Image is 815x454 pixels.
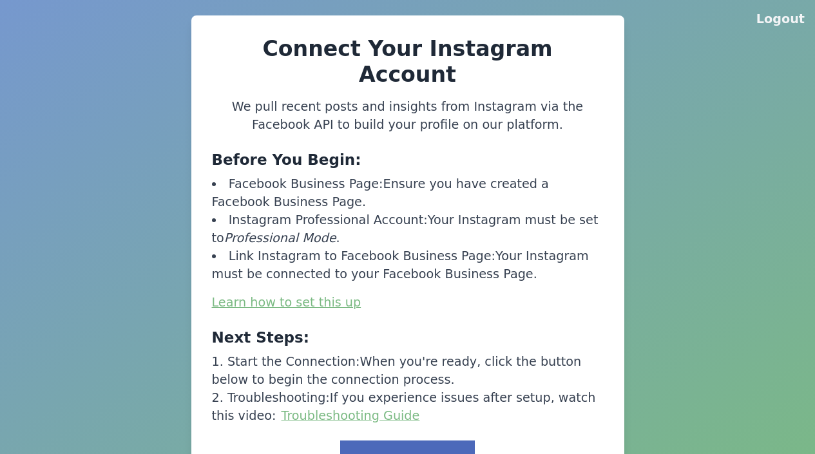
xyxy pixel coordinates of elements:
button: Logout [756,10,805,28]
span: Facebook Business Page: [229,176,383,191]
span: Troubleshooting: [227,390,330,405]
li: When you're ready, click the button below to begin the connection process. [212,353,604,389]
a: Learn how to set this up [212,295,361,310]
h2: Connect Your Instagram Account [212,36,604,88]
li: If you experience issues after setup, watch this video: [212,389,604,425]
span: Instagram Professional Account: [229,213,428,227]
span: Link Instagram to Facebook Business Page: [229,249,495,263]
h3: Next Steps: [212,327,604,348]
a: Troubleshooting Guide [282,408,420,423]
li: Ensure you have created a Facebook Business Page. [212,175,604,211]
h3: Before You Begin: [212,149,604,170]
span: Professional Mode [224,231,336,245]
li: Your Instagram must be connected to your Facebook Business Page. [212,247,604,283]
li: Your Instagram must be set to . [212,211,604,247]
span: Start the Connection: [227,354,360,369]
p: We pull recent posts and insights from Instagram via the Facebook API to build your profile on ou... [212,98,604,134]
